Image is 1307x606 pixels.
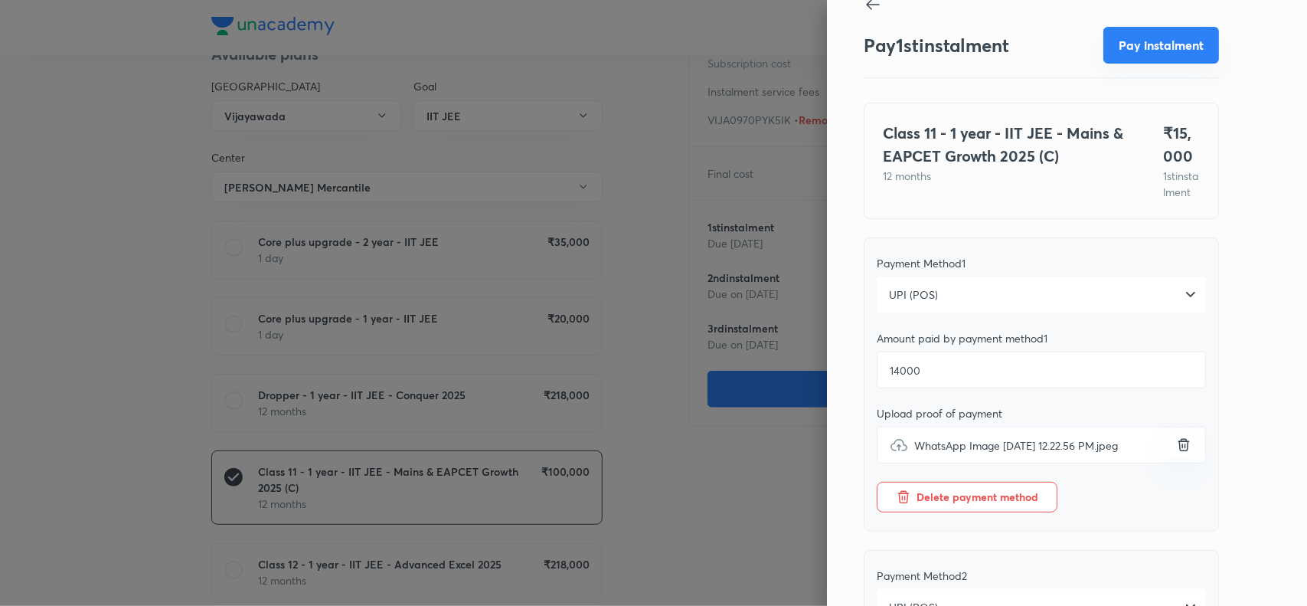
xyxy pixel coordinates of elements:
[914,437,1118,454] span: WhatsApp Image [DATE] 12.22.56 PM.jpeg
[877,332,1206,346] div: Amount paid by payment method 1
[877,569,1206,583] div: Payment Method 2
[917,490,1038,505] span: Delete payment method
[864,34,1009,57] h3: Pay 1 st instalment
[877,352,1206,388] input: Add amount
[883,168,1126,184] p: 12 months
[1163,168,1200,200] p: 1 st instalment
[1168,433,1193,457] button: uploadWhatsApp Image [DATE] 12.22.56 PM.jpeg
[890,436,908,454] img: upload
[877,482,1057,513] button: Delete payment method
[889,287,938,303] span: UPI (POS)
[883,122,1126,168] h4: Class 11 - 1 year - IIT JEE - Mains & EAPCET Growth 2025 (C)
[877,407,1206,421] div: Upload proof of payment
[1163,122,1200,168] h4: ₹ 15,000
[877,257,1206,270] div: Payment Method 1
[1103,27,1219,64] button: Pay instalment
